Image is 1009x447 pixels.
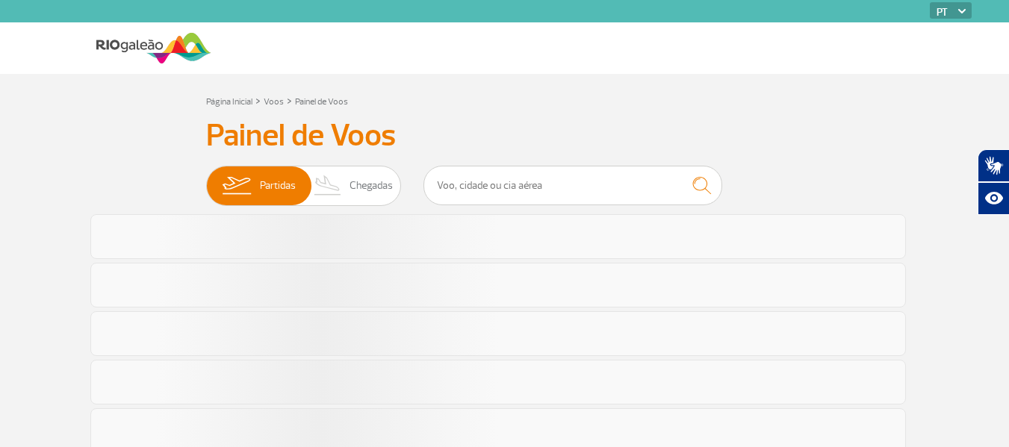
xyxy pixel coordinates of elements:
button: Abrir tradutor de língua de sinais. [978,149,1009,182]
span: Partidas [260,166,296,205]
input: Voo, cidade ou cia aérea [423,166,722,205]
a: Página Inicial [206,96,252,107]
h3: Painel de Voos [206,117,804,154]
a: Voos [264,96,284,107]
span: Chegadas [350,166,393,205]
a: Painel de Voos [295,96,348,107]
img: slider-desembarque [306,166,350,205]
a: > [287,92,292,109]
div: Plugin de acessibilidade da Hand Talk. [978,149,1009,215]
a: > [255,92,261,109]
img: slider-embarque [213,166,260,205]
button: Abrir recursos assistivos. [978,182,1009,215]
